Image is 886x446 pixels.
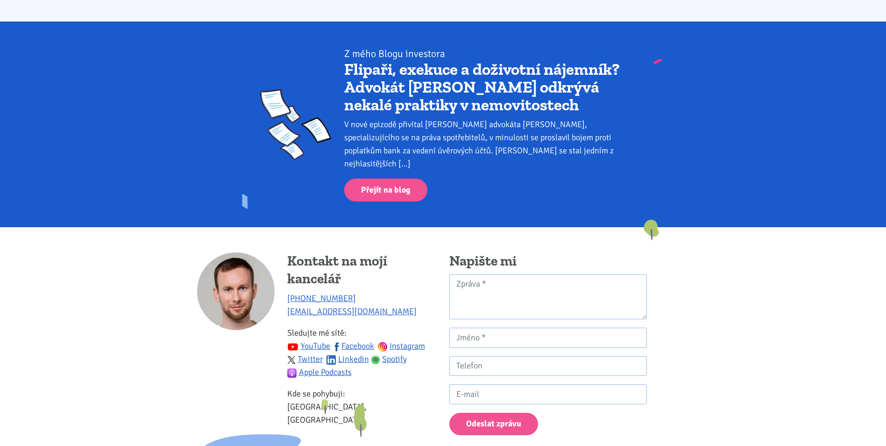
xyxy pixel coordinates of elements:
[332,341,374,351] a: Facebook
[344,179,427,201] a: Přejít na blog
[332,342,341,352] img: fb.svg
[287,252,437,288] h4: Kontakt na mojí kancelář
[371,355,380,365] img: spotify.png
[326,355,336,365] img: linkedin.svg
[326,354,369,364] a: Linkedin
[287,341,330,351] a: YouTube
[378,341,425,351] a: Instagram
[449,328,647,348] input: Jméno *
[449,252,647,270] h4: Napište mi
[287,368,297,378] img: apple-podcasts.png
[449,413,538,436] button: Odeslat zprávu
[344,59,620,115] a: Flipaři, exekuce a doživotní nájemník? Advokát [PERSON_NAME] odkrývá nekalé praktiky v nemovitostech
[197,252,275,330] img: Tomáš Kučera
[287,367,352,377] a: Apple Podcasts
[287,293,356,303] a: [PHONE_NUMBER]
[344,118,626,170] div: V nové epizodě přivítal [PERSON_NAME] advokáta [PERSON_NAME], specializujícího se na práva spotře...
[344,47,626,60] div: Z mého Blogu investora
[449,384,647,404] input: E-mail
[287,306,417,317] a: [EMAIL_ADDRESS][DOMAIN_NAME]
[287,356,296,364] img: twitter.svg
[449,274,647,436] form: Kontaktní formulář
[287,326,437,379] p: Sledujte mé sítě:
[378,342,387,352] img: ig.svg
[287,387,437,426] p: Kde se pohybuji: [GEOGRAPHIC_DATA], [GEOGRAPHIC_DATA]
[287,354,323,364] a: Twitter
[371,354,407,364] a: Spotify
[287,341,298,352] img: youtube.svg
[449,356,647,376] input: Telefon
